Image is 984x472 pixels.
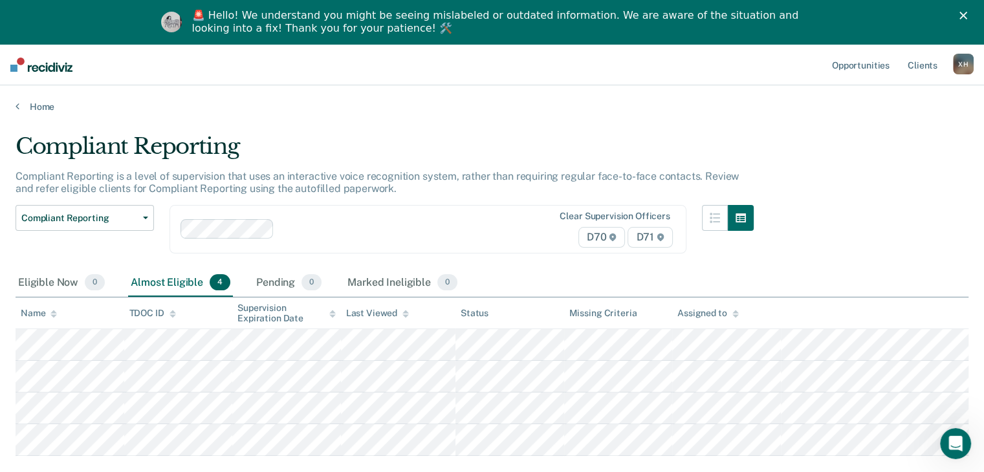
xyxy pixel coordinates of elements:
[569,308,637,319] div: Missing Criteria
[578,227,625,248] span: D70
[237,303,336,325] div: Supervision Expiration Date
[10,58,72,72] img: Recidiviz
[437,274,457,291] span: 0
[829,44,892,85] a: Opportunities
[16,170,739,195] p: Compliant Reporting is a level of supervision that uses an interactive voice recognition system, ...
[346,308,409,319] div: Last Viewed
[301,274,322,291] span: 0
[192,9,803,35] div: 🚨 Hello! We understand you might be seeing mislabeled or outdated information. We are aware of th...
[16,133,754,170] div: Compliant Reporting
[953,54,974,74] div: X H
[16,101,968,113] a: Home
[210,274,230,291] span: 4
[128,269,233,297] div: Almost Eligible4
[905,44,940,85] a: Clients
[161,12,182,32] img: Profile image for Kim
[129,308,176,319] div: TDOC ID
[953,54,974,74] button: XH
[345,269,460,297] div: Marked Ineligible0
[461,308,488,319] div: Status
[940,428,971,459] iframe: Intercom live chat
[254,269,324,297] div: Pending0
[628,227,672,248] span: D71
[21,308,57,319] div: Name
[85,274,105,291] span: 0
[560,211,670,222] div: Clear supervision officers
[959,12,972,19] div: Close
[21,213,138,224] span: Compliant Reporting
[16,205,154,231] button: Compliant Reporting
[16,269,107,297] div: Eligible Now0
[677,308,738,319] div: Assigned to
